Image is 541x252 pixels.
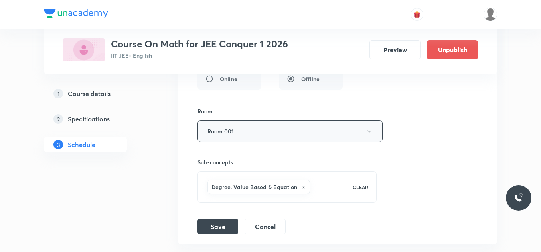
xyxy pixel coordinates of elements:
img: Company Logo [44,9,108,18]
h6: Degree, Value Based & Equation [211,183,297,191]
button: Cancel [245,219,286,234]
h5: Schedule [68,140,95,149]
h3: Course On Math for JEE Conquer 1 2026 [111,38,288,50]
button: avatar [411,8,423,21]
button: Preview [369,40,421,59]
a: 2Specifications [44,111,152,127]
button: Room 001 [197,120,383,142]
h5: Specifications [68,114,110,124]
h5: Course details [68,89,111,98]
h6: Sub-concepts [197,158,377,166]
a: 1Course details [44,86,152,102]
a: Company Logo [44,9,108,20]
button: Unpublish [427,40,478,59]
img: ttu [514,193,523,203]
img: Saniya Tarannum [484,8,497,21]
p: 3 [53,140,63,149]
p: 1 [53,89,63,98]
p: 2 [53,114,63,124]
p: CLEAR [353,184,368,191]
img: 73189732-D01A-49B4-9B81-DD78D77CE0E9_plus.png [63,38,105,61]
button: Save [197,219,238,234]
h6: Room [197,107,213,115]
p: IIT JEE • English [111,51,288,60]
img: avatar [413,11,421,18]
